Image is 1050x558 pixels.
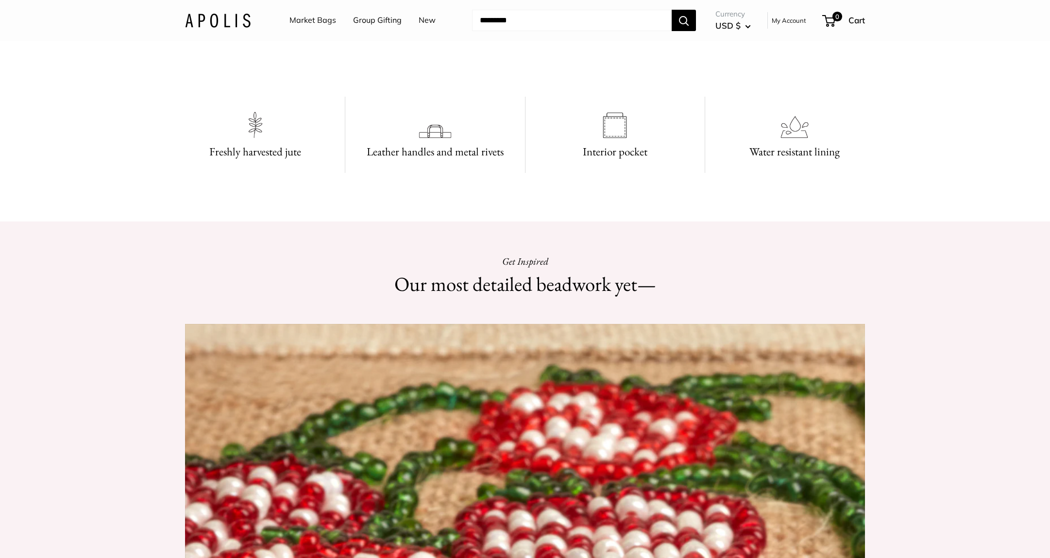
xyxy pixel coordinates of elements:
h3: Freshly harvested jute [177,142,333,161]
a: New [419,13,436,28]
p: Get Inspired [355,253,695,270]
span: 0 [832,12,842,21]
input: Search... [472,10,672,31]
h3: Leather handles and metal rivets [357,142,513,161]
span: Currency [715,7,751,21]
button: USD $ [715,18,751,34]
a: 0 Cart [823,13,865,28]
span: Cart [848,15,865,25]
button: Search [672,10,696,31]
img: Apolis [185,13,251,27]
a: Market Bags [289,13,336,28]
h3: Interior pocket [537,142,693,161]
h3: Water resistant lining [717,142,873,161]
h2: Our most detailed beadwork yet— [355,270,695,299]
a: My Account [772,15,806,26]
a: Group Gifting [353,13,402,28]
span: USD $ [715,20,741,31]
